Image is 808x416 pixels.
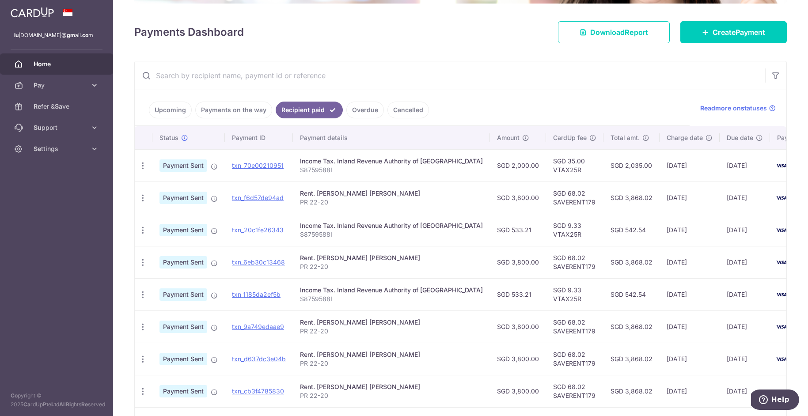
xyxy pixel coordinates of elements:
td: SGD 533.21 [490,278,546,310]
b: Pa [34,81,41,89]
img: Bank Card [773,257,790,268]
td: [DATE] [720,149,770,182]
td: SGD 3,868.02 [603,375,660,407]
span: Payment Sent [159,288,207,301]
p: PR 22-20 [300,327,483,336]
a: txn_6eb30c13468 [232,258,285,266]
a: Payments on the way [195,102,272,118]
td: [DATE] [720,182,770,214]
b: Ho [34,60,42,68]
h4: Payments Dashboard [134,24,244,40]
b: Pa [736,28,744,37]
td: SGD 9.33 VTAX25R [546,214,603,246]
p: PR 22-20 [300,359,483,368]
span: Amount [497,133,520,142]
b: mo [715,104,725,112]
span: me [34,60,51,68]
a: txn_20c1fe26343 [232,226,284,234]
b: Lt [51,401,56,408]
p: S8759588I [300,166,483,174]
input: Search by recipient name, payment id or reference [135,61,765,90]
p: PR 22-20 [300,198,483,207]
td: SGD 3,800.00 [490,310,546,343]
th: Payment ID [225,126,293,149]
div: Rent. [PERSON_NAME] [PERSON_NAME] [300,189,483,198]
span: Payment Sent [159,321,207,333]
div: Income Tax. Inland Revenue Authority of [GEOGRAPHIC_DATA] [300,286,483,295]
iframe: Opens a widget where you can find more information [751,390,799,412]
td: [DATE] [720,214,770,246]
b: Re [81,401,88,408]
span: Payment Sent [159,353,207,365]
td: SGD 68.02 SAVERENT179 [546,310,603,343]
span: Payment Sent [159,192,207,204]
div: Rent. [PERSON_NAME] [PERSON_NAME] [300,382,483,391]
a: Readmore onstatuses [700,104,776,113]
td: SGD 542.54 [603,214,660,246]
td: SGD 3,868.02 [603,182,660,214]
td: SGD 68.02 SAVERENT179 [546,246,603,278]
b: Ca [23,401,30,408]
span: Total amt. [611,133,640,142]
td: SGD 2,000.00 [490,149,546,182]
a: txn_9a749edaae9 [232,323,284,330]
a: txn_cb3f4785830 [232,387,284,395]
td: SGD 68.02 SAVERENT179 [546,343,603,375]
img: Bank Card [773,386,790,397]
td: [DATE] [660,278,720,310]
span: y [34,81,45,89]
span: Due date [727,133,753,142]
span: pyright © 2025 rdUp e d l ghts served [11,392,105,408]
b: gm [67,32,75,38]
img: Bank Card [773,225,790,235]
div: Rent. [PERSON_NAME] [PERSON_NAME] [300,253,483,262]
a: txn_d637dc3e04b [232,355,286,363]
span: wnload port [590,28,648,37]
b: Pt [43,401,48,408]
b: Sa [55,102,62,110]
td: [DATE] [720,278,770,310]
a: Upcoming [149,102,192,118]
b: Do [590,28,600,37]
span: Payment Sent [159,224,207,236]
td: SGD 68.02 SAVERENT179 [546,182,603,214]
span: ttings [34,145,58,152]
a: Recipient paid [276,102,343,118]
b: Su [34,124,42,131]
b: Ri [66,401,71,408]
p: S8759588I [300,230,483,239]
td: SGD 542.54 [603,278,660,310]
b: co [82,32,88,38]
a: DownloadReport [558,21,670,43]
a: Overdue [346,102,384,118]
img: Bank Card [773,289,790,300]
span: fer & ve [34,102,69,110]
img: CardUp [11,7,54,18]
a: txn_f6d57de94ad [232,194,284,201]
td: SGD 68.02 SAVERENT179 [546,375,603,407]
span: Payment Sent [159,385,207,397]
td: SGD 3,868.02 [603,343,660,375]
span: CardUp fee [553,133,587,142]
p: PR 22-20 [300,391,483,400]
div: Income Tax. Inland Revenue Authority of [GEOGRAPHIC_DATA] [300,221,483,230]
b: lu [14,32,19,38]
td: SGD 9.33 VTAX25R [546,278,603,310]
p: S8759588I [300,295,483,303]
b: Re [625,28,634,37]
div: Income Tax. Inland Revenue Authority of [GEOGRAPHIC_DATA] [300,157,483,166]
td: SGD 2,035.00 [603,149,660,182]
img: Bank Card [773,193,790,203]
td: [DATE] [660,375,720,407]
th: Payment details [293,126,490,149]
td: SGD 3,800.00 [490,246,546,278]
span: Payment Sent [159,256,207,269]
td: SGD 3,868.02 [603,310,660,343]
a: txn_1185da2ef5b [232,291,281,298]
b: Cr [713,28,721,37]
div: Rent. [PERSON_NAME] [PERSON_NAME] [300,318,483,327]
a: Cancelled [387,102,429,118]
span: pport [34,124,57,131]
td: [DATE] [660,310,720,343]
